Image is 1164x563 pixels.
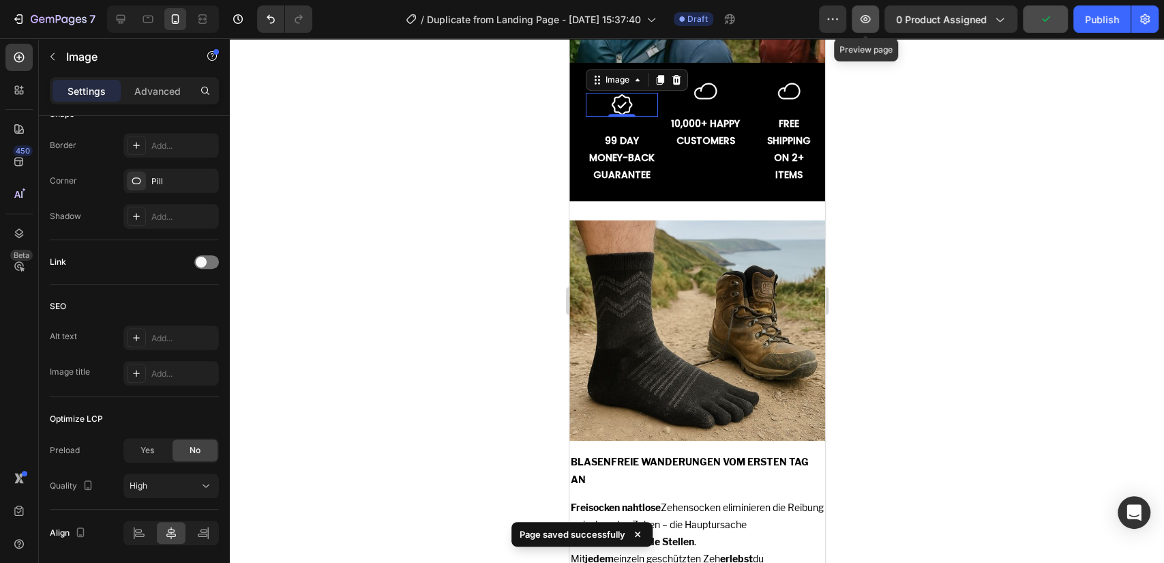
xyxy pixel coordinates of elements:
span: No [190,444,200,457]
div: Undo/Redo [257,5,312,33]
button: 0 product assigned [884,5,1017,33]
div: Beta [10,250,33,261]
strong: erlebst [151,515,183,526]
div: Add... [151,140,215,152]
button: Publish [1073,5,1131,33]
span: / [421,12,424,27]
span: 0 product assigned [896,12,987,27]
div: Link [50,256,66,268]
div: Optimize LCP [50,413,103,425]
span: High [130,480,147,491]
span: Duplicate from Landing Page - [DATE] 15:37:40 [427,12,641,27]
strong: wunde Stellen [61,497,125,509]
div: Align [50,524,89,543]
div: Add... [151,211,215,223]
strong: Freisocken nahtlose [1,463,91,475]
strong: jedem [16,515,44,526]
div: Add... [151,368,215,380]
div: Pill [151,175,215,188]
div: Preload [50,444,80,457]
iframe: Design area [569,38,825,563]
p: Advanced [134,84,181,98]
div: Publish [1085,12,1119,27]
p: 7 [89,11,95,27]
button: 7 [5,5,102,33]
div: Image title [50,366,90,378]
div: Corner [50,175,77,187]
div: Add... [151,332,215,345]
div: Quality [50,477,96,495]
span: Draft [687,13,708,25]
p: Settings [68,84,106,98]
strong: Blasen [14,497,44,509]
div: Alt text [50,330,77,343]
div: 450 [13,145,33,156]
p: Page saved successfully [520,528,625,541]
div: Open Intercom Messenger [1118,496,1150,529]
div: Border [50,139,76,151]
div: Shadow [50,210,81,222]
button: High [123,474,219,498]
p: Image [66,48,182,65]
span: Yes [140,444,154,457]
div: SEO [50,300,66,313]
